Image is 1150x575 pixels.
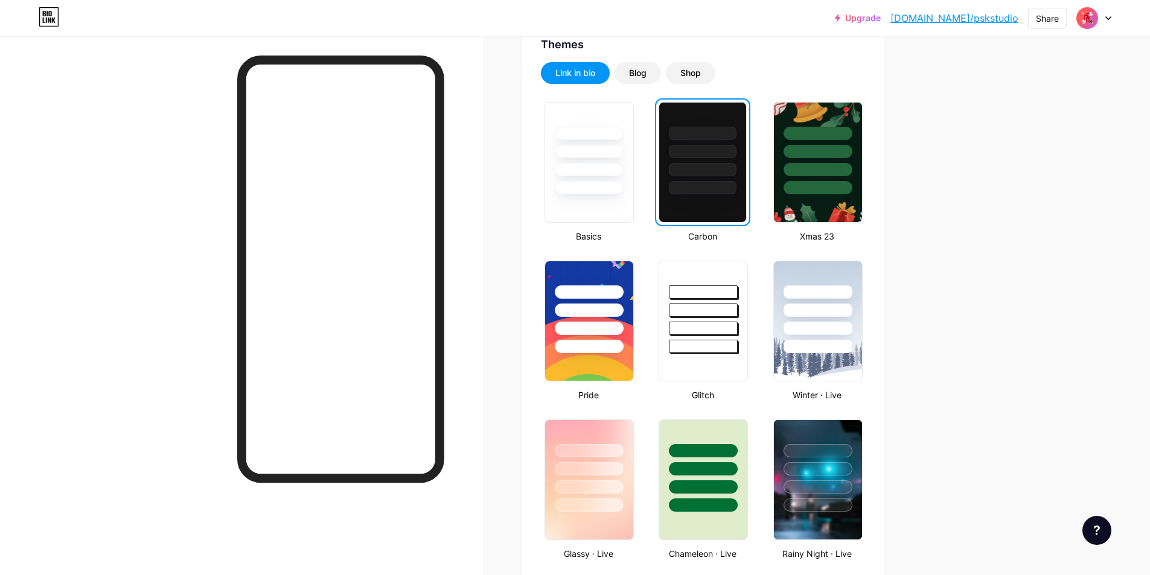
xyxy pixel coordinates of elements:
div: Rainy Night · Live [770,547,864,560]
div: Themes [541,36,864,52]
div: Carbon [655,230,750,243]
a: [DOMAIN_NAME]/pskstudio [890,11,1018,25]
div: Link in bio [555,67,595,79]
div: Share [1036,12,1059,25]
div: Chameleon · Live [655,547,750,560]
div: Pride [541,389,636,401]
div: Basics [541,230,636,243]
div: Xmas 23 [770,230,864,243]
a: Upgrade [835,13,881,23]
div: Glassy · Live [541,547,636,560]
div: Blog [629,67,647,79]
div: Winter · Live [770,389,864,401]
img: pskstudio [1076,7,1099,30]
div: Glitch [655,389,750,401]
div: Shop [680,67,701,79]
